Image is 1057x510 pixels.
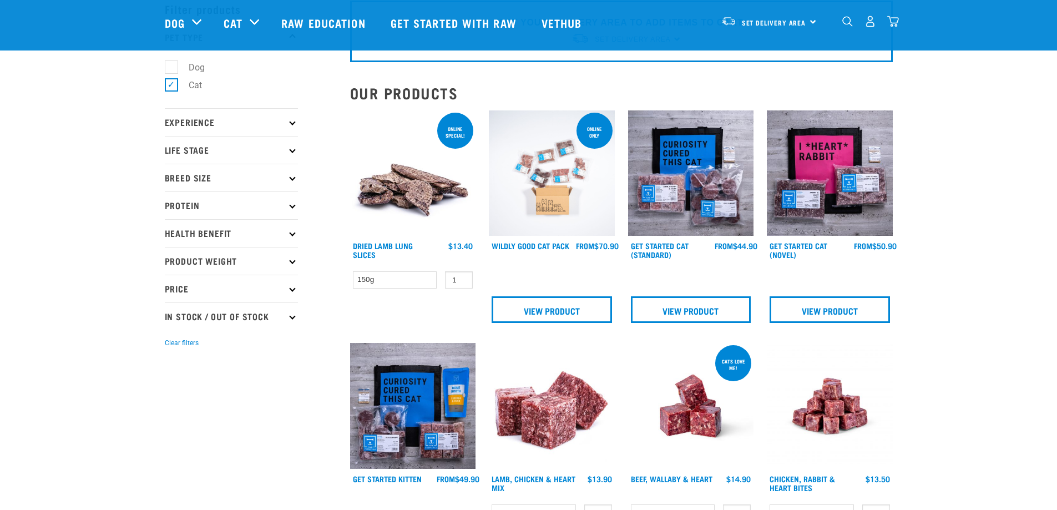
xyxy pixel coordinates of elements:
[742,21,806,24] span: Set Delivery Area
[353,244,413,256] a: Dried Lamb Lung Slices
[631,244,689,256] a: Get Started Cat (Standard)
[380,1,530,45] a: Get started with Raw
[842,16,853,27] img: home-icon-1@2x.png
[492,296,612,323] a: View Product
[437,120,473,144] div: ONLINE SPECIAL!
[576,241,619,250] div: $70.90
[165,302,298,330] p: In Stock / Out Of Stock
[887,16,899,27] img: home-icon@2x.png
[165,108,298,136] p: Experience
[866,474,890,483] div: $13.50
[631,477,712,481] a: Beef, Wallaby & Heart
[489,110,615,236] img: Cat 0 2sec
[353,477,422,481] a: Get Started Kitten
[165,219,298,247] p: Health Benefit
[576,120,613,144] div: ONLINE ONLY
[854,241,897,250] div: $50.90
[770,244,827,256] a: Get Started Cat (Novel)
[437,477,455,481] span: FROM
[489,343,615,469] img: 1124 Lamb Chicken Heart Mix 01
[864,16,876,27] img: user.png
[530,1,596,45] a: Vethub
[224,14,242,31] a: Cat
[770,477,835,489] a: Chicken, Rabbit & Heart Bites
[715,244,733,248] span: FROM
[165,247,298,275] p: Product Weight
[770,296,890,323] a: View Product
[165,191,298,219] p: Protein
[445,271,473,289] input: 1
[350,84,893,102] h2: Our Products
[726,474,751,483] div: $14.90
[165,338,199,348] button: Clear filters
[715,241,757,250] div: $44.90
[350,343,476,469] img: NSP Kitten Update
[628,110,754,236] img: Assortment Of Raw Essential Products For Cats Including, Blue And Black Tote Bag With "Curiosity ...
[171,78,206,92] label: Cat
[767,110,893,236] img: Assortment Of Raw Essential Products For Cats Including, Pink And Black Tote Bag With "I *Heart* ...
[165,14,185,31] a: Dog
[165,275,298,302] p: Price
[628,343,754,469] img: Raw Essentials 2024 July2572 Beef Wallaby Heart
[588,474,612,483] div: $13.90
[448,241,473,250] div: $13.40
[715,353,751,376] div: Cats love me!
[854,244,872,248] span: FROM
[165,136,298,164] p: Life Stage
[492,477,575,489] a: Lamb, Chicken & Heart Mix
[437,474,479,483] div: $49.90
[767,343,893,469] img: Chicken Rabbit Heart 1609
[350,110,476,236] img: 1303 Lamb Lung Slices 01
[576,244,594,248] span: FROM
[171,60,209,74] label: Dog
[631,296,751,323] a: View Product
[721,16,736,26] img: van-moving.png
[270,1,379,45] a: Raw Education
[492,244,569,248] a: Wildly Good Cat Pack
[165,164,298,191] p: Breed Size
